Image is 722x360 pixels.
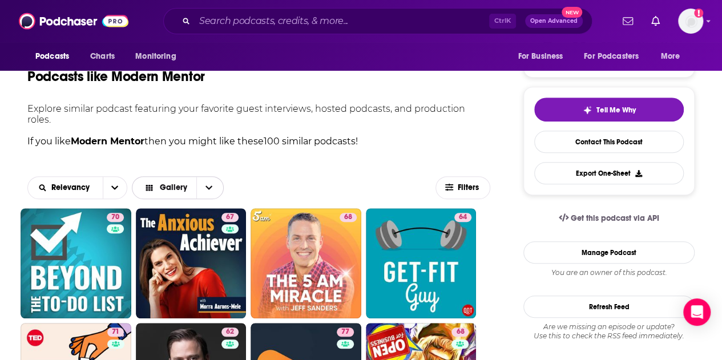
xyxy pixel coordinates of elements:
button: open menu [103,177,127,199]
button: Filters [435,176,490,199]
button: Show profile menu [678,9,703,34]
button: Export One-Sheet [534,162,684,184]
button: open menu [127,46,191,67]
span: 68 [344,212,352,223]
a: 70 [107,213,124,222]
div: Are we missing an episode or update? Use this to check the RSS feed immediately. [523,322,695,341]
span: For Business [518,48,563,64]
span: Podcasts [35,48,69,64]
h1: Podcasts like Modern Mentor [27,68,205,85]
p: If you like then you might like these 100 similar podcasts ! [27,134,490,149]
span: 62 [226,326,234,338]
a: 67 [136,208,247,319]
a: 71 [107,327,124,337]
button: Refresh Feed [523,296,695,318]
button: open menu [27,46,84,67]
button: Open AdvancedNew [525,14,583,28]
h2: Choose View [132,176,236,199]
a: 64 [366,208,477,319]
a: 64 [454,213,471,222]
svg: Add a profile image [694,9,703,18]
img: User Profile [678,9,703,34]
span: 71 [112,326,119,338]
span: 67 [226,212,234,223]
span: New [562,7,582,18]
a: Charts [83,46,122,67]
span: Open Advanced [530,18,578,24]
button: tell me why sparkleTell Me Why [534,98,684,122]
strong: Modern Mentor [71,136,144,147]
span: 77 [341,326,349,338]
button: open menu [28,184,103,192]
h2: Choose List sort [27,176,127,199]
a: 68 [251,208,361,319]
span: Monitoring [135,48,176,64]
span: Charts [90,48,115,64]
span: Ctrl K [489,14,516,29]
a: 67 [221,213,239,222]
a: 68 [340,213,357,222]
button: open menu [576,46,655,67]
a: Show notifications dropdown [647,11,664,31]
a: Get this podcast via API [550,204,668,232]
div: You are an owner of this podcast. [523,268,695,277]
a: Contact This Podcast [534,131,684,153]
span: 68 [456,326,464,338]
span: Gallery [160,184,187,192]
div: Open Intercom Messenger [683,298,711,326]
button: open menu [653,46,695,67]
span: Relevancy [51,184,94,192]
span: Filters [458,184,481,192]
span: More [661,48,680,64]
span: 64 [459,212,467,223]
span: Tell Me Why [596,106,636,115]
a: Show notifications dropdown [618,11,638,31]
button: open menu [510,46,577,67]
button: Choose View [132,176,224,199]
input: Search podcasts, credits, & more... [195,12,489,30]
a: 77 [337,327,354,337]
a: 70 [21,208,131,319]
a: 62 [221,327,239,337]
span: Get this podcast via API [571,213,659,223]
span: Logged in as macmillanlovespodcasts [678,9,703,34]
p: Explore similar podcast featuring your favorite guest interviews, hosted podcasts, and production... [27,103,490,125]
span: For Podcasters [584,48,639,64]
span: 70 [111,212,119,223]
a: Manage Podcast [523,241,695,264]
div: Search podcasts, credits, & more... [163,8,592,34]
img: Podchaser - Follow, Share and Rate Podcasts [19,10,128,32]
a: 68 [451,327,469,337]
img: tell me why sparkle [583,106,592,115]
